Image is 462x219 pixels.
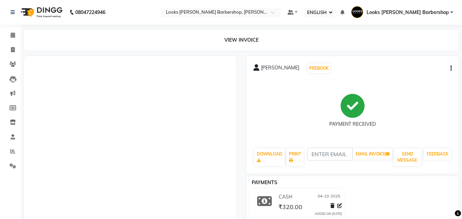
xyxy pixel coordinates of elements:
[315,211,342,216] div: ADDED ON [DATE]
[329,121,376,128] div: PAYMENT RECEIVED
[254,148,285,166] a: DOWNLOAD
[24,30,459,51] div: VIEW INVOICE
[252,179,277,186] span: PAYMENTS
[17,3,64,22] img: logo
[307,64,330,73] button: PREBOOK
[307,148,353,161] input: ENTER EMAIL
[351,6,363,18] img: Looks Karol Bagh Barbershop
[261,64,299,74] span: [PERSON_NAME]
[286,148,304,166] a: PRINT
[318,193,340,201] span: 04-10-2025
[75,3,105,22] b: 08047224946
[394,148,421,166] button: SEND MESSAGE
[353,148,392,160] button: EMAIL INVOICE
[424,148,451,160] a: FEEDBACK
[367,9,449,16] span: Looks [PERSON_NAME] Barbershop
[279,193,292,201] span: CASH
[278,203,302,213] span: ₹320.00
